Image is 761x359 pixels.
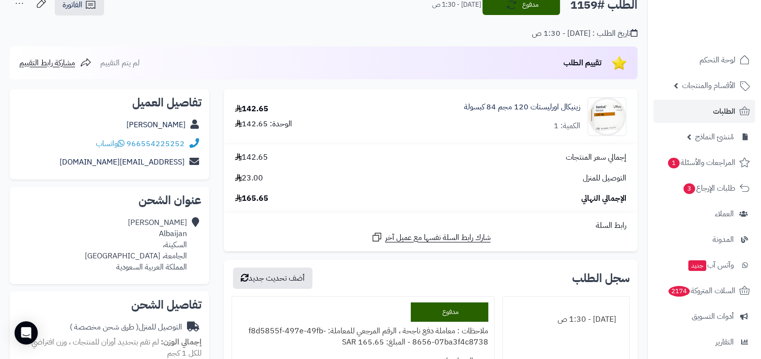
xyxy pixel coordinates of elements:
[31,336,202,359] span: لم تقم بتحديد أوزان للمنتجات ، وزن افتراضي للكل 1 كجم
[15,321,38,344] div: Open Intercom Messenger
[563,57,602,69] span: تقييم الطلب
[70,322,182,333] div: التوصيل للمنزل
[60,156,185,168] a: [EMAIL_ADDRESS][DOMAIN_NAME]
[228,220,634,231] div: رابط السلة
[588,97,626,136] img: 459618a9213f32503eb2243de56d0f16aed8-90x90.jpg
[19,57,92,69] a: مشاركة رابط التقييم
[699,53,735,67] span: لوحة التحكم
[238,322,488,352] div: ملاحظات : معاملة دفع ناجحة ، الرقم المرجعي للمعاملة: f8d5855f-497e-49fb-8656-07ba3f4c8738 - المبل...
[96,138,124,150] a: واتساب
[583,173,626,184] span: التوصيل للمنزل
[687,258,734,272] span: وآتس آب
[235,119,292,130] div: الوحدة: 142.65
[233,268,312,289] button: أضف تحديث جديد
[688,260,706,271] span: جديد
[100,57,140,69] span: لم يتم التقييم
[235,104,268,115] div: 142.65
[653,279,755,302] a: السلات المتروكة2174
[653,228,755,251] a: المدونة
[371,231,491,243] a: شارك رابط السلة نفسها مع عميل آخر
[554,120,580,132] div: الكمية: 1
[668,158,680,168] span: 1
[509,310,623,329] div: [DATE] - 1:30 ص
[653,177,755,200] a: طلبات الإرجاع3
[235,193,268,204] span: 165.65
[19,57,75,69] span: مشاركة رابط التقييم
[683,181,735,195] span: طلبات الإرجاع
[667,156,735,169] span: المراجعات والأسئلة
[532,28,637,39] div: تاريخ الطلب : [DATE] - 1:30 ص
[126,119,186,131] a: [PERSON_NAME]
[715,335,734,349] span: التقارير
[695,27,752,47] img: logo-2.png
[126,138,185,150] a: 966554225252
[653,305,755,328] a: أدوات التسويق
[653,254,755,277] a: وآتس آبجديد
[653,100,755,123] a: الطلبات
[161,336,202,348] strong: إجمالي الوزن:
[581,193,626,204] span: الإجمالي النهائي
[682,79,735,92] span: الأقسام والمنتجات
[713,233,734,246] span: المدونة
[464,102,580,113] a: زينيكال اورليستات 120 مجم 84 كبسولة
[653,330,755,354] a: التقارير
[653,48,755,72] a: لوحة التحكم
[713,105,735,118] span: الطلبات
[235,173,263,184] span: 23.00
[235,152,268,163] span: 142.65
[411,302,488,322] div: مدفوع
[17,194,202,206] h2: عنوان الشحن
[715,207,734,221] span: العملاء
[17,97,202,108] h2: تفاصيل العميل
[385,232,491,243] span: شارك رابط السلة نفسها مع عميل آخر
[668,284,735,298] span: السلات المتروكة
[85,217,187,272] div: [PERSON_NAME] Albaijan السكينة، الجامعة، [GEOGRAPHIC_DATA] المملكة العربية السعودية
[692,310,734,323] span: أدوات التسويق
[683,183,695,194] span: 3
[572,272,630,284] h3: سجل الطلب
[668,286,690,297] span: 2174
[653,151,755,174] a: المراجعات والأسئلة1
[653,202,755,225] a: العملاء
[695,130,734,144] span: مُنشئ النماذج
[566,152,626,163] span: إجمالي سعر المنتجات
[70,321,139,333] span: ( طرق شحن مخصصة )
[17,299,202,311] h2: تفاصيل الشحن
